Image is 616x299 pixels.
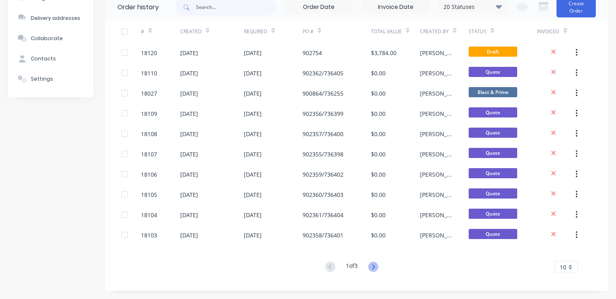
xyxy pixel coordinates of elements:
div: [DATE] [180,89,198,98]
div: Created [180,20,244,43]
div: Order history [117,2,159,12]
div: [DATE] [180,109,198,118]
div: # [141,20,180,43]
div: 902358/736401 [303,231,343,239]
div: [PERSON_NAME] [420,130,453,138]
div: $0.00 [371,109,386,118]
div: PO # [303,28,313,35]
div: 902361/736404 [303,211,343,219]
div: [PERSON_NAME] [420,211,453,219]
div: [PERSON_NAME] [420,109,453,118]
input: Order Date [285,1,353,13]
div: $0.00 [371,150,386,158]
div: $0.00 [371,69,386,77]
div: 902356/736399 [303,109,343,118]
div: [PERSON_NAME] [420,231,453,239]
div: [DATE] [180,170,198,179]
div: Contacts [31,55,56,62]
div: [DATE] [244,130,262,138]
div: 902357/736400 [303,130,343,138]
div: [DATE] [244,69,262,77]
button: Settings [8,69,93,89]
div: $0.00 [371,130,386,138]
div: [DATE] [244,231,262,239]
div: 1 of 3 [346,261,358,273]
div: [DATE] [244,49,262,57]
div: [PERSON_NAME] [420,49,453,57]
div: 18110 [141,69,157,77]
div: Collaborate [31,35,63,42]
div: 18104 [141,211,157,219]
div: 902754 [303,49,322,57]
div: 18027 [141,89,157,98]
button: Collaborate [8,28,93,49]
div: Status [469,20,537,43]
div: [PERSON_NAME] [420,190,453,199]
div: [DATE] [244,190,262,199]
div: $0.00 [371,211,386,219]
div: [DATE] [180,190,198,199]
span: Quote [469,128,517,138]
div: Created By [420,20,469,43]
div: Invoiced [537,20,576,43]
span: Draft [469,47,517,57]
span: Quote [469,188,517,199]
div: [DATE] [244,150,262,158]
div: 902359/736402 [303,170,343,179]
div: Settings [31,75,53,83]
div: # [141,28,144,35]
span: Quote [469,229,517,239]
button: Delivery addresses [8,8,93,28]
span: Quote [469,168,517,178]
div: [PERSON_NAME] [420,69,453,77]
div: [DATE] [180,150,198,158]
div: [PERSON_NAME] [420,89,453,98]
div: [DATE] [180,211,198,219]
button: Contacts [8,49,93,69]
div: 20 Statuses [439,2,507,11]
input: Invoice Date [362,1,430,13]
div: Status [469,28,486,35]
span: Quote [469,67,517,77]
div: $0.00 [371,231,386,239]
div: [DATE] [244,109,262,118]
div: [DATE] [180,69,198,77]
div: Total Value [371,20,420,43]
div: 902360/736403 [303,190,343,199]
div: Delivery addresses [31,15,80,22]
div: Total Value [371,28,402,35]
div: $0.00 [371,190,386,199]
div: [DATE] [180,130,198,138]
div: $0.00 [371,170,386,179]
div: 18107 [141,150,157,158]
div: 18108 [141,130,157,138]
div: 902362/736405 [303,69,343,77]
span: Quote [469,209,517,219]
div: [DATE] [180,231,198,239]
span: 10 [560,263,566,271]
div: 18106 [141,170,157,179]
div: $0.00 [371,89,386,98]
div: [PERSON_NAME] [420,170,453,179]
span: Blast & Prime [469,87,517,97]
div: 18105 [141,190,157,199]
div: Created [180,28,202,35]
div: Created By [420,28,449,35]
div: $3,784.00 [371,49,396,57]
div: 18103 [141,231,157,239]
div: 900864/736255 [303,89,343,98]
div: 902355/736398 [303,150,343,158]
div: [DATE] [244,89,262,98]
div: [DATE] [244,170,262,179]
div: [DATE] [244,211,262,219]
div: Required [244,28,267,35]
div: [DATE] [180,49,198,57]
span: Quote [469,107,517,117]
div: [PERSON_NAME] [420,150,453,158]
div: Invoiced [537,28,559,35]
div: PO # [303,20,371,43]
span: Quote [469,148,517,158]
div: 18109 [141,109,157,118]
div: Required [244,20,303,43]
div: 18120 [141,49,157,57]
